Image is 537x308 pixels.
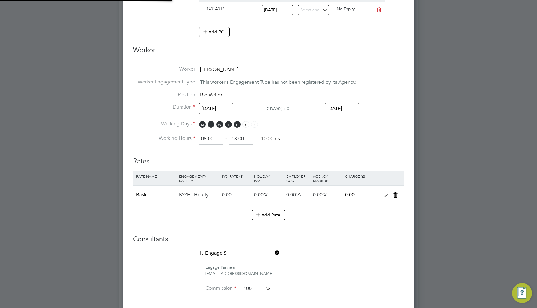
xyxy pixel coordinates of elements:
[133,66,195,73] label: Worker
[133,135,195,142] label: Working Hours
[205,264,404,271] div: Engage Partners
[313,192,323,198] span: 0.00
[200,66,238,73] span: [PERSON_NAME]
[242,121,249,128] span: S
[252,171,284,186] div: Holiday Pay
[252,210,285,220] button: Add Rate
[325,103,359,114] input: Select one
[133,79,195,85] label: Worker Engagement Type
[311,171,343,186] div: Agency Markup
[285,171,311,186] div: Employer Cost
[280,106,292,111] span: ( + 0 )
[208,121,214,128] span: T
[298,5,329,15] input: Select one
[133,121,195,127] label: Working Days
[135,171,177,181] div: Rate Name
[177,171,220,186] div: Engagement/ Rate Type
[200,79,356,85] span: This worker's Engagement Type has not been registered by its Agency.
[267,106,280,111] span: 7 DAYS
[133,249,404,264] li: 1.
[205,285,236,292] label: Commission
[133,92,195,98] label: Position
[205,270,404,277] div: [EMAIL_ADDRESS][DOMAIN_NAME]
[225,121,232,128] span: T
[200,92,222,98] span: Bid Writer
[258,136,280,142] span: 10.00hrs
[286,192,296,198] span: 0.00
[133,151,404,166] h3: Rates
[266,285,270,292] span: %
[216,121,223,128] span: W
[133,46,404,60] h3: Worker
[177,186,220,204] div: PAYE - Hourly
[234,121,241,128] span: F
[343,171,381,181] div: Charge (£)
[229,133,253,145] input: 17:00
[206,6,224,11] span: 1401A012
[337,6,355,11] span: No Expiry
[133,235,404,244] h3: Consultants
[133,104,195,110] label: Duration
[220,186,252,204] div: 0.00
[136,192,148,198] span: Basic
[224,136,228,142] span: ‐
[220,171,252,181] div: Pay Rate (£)
[199,103,233,114] input: Select one
[262,5,293,15] input: Select one
[199,121,206,128] span: M
[199,133,223,145] input: 08:00
[203,249,280,258] input: Search for...
[251,121,258,128] span: S
[512,283,532,303] button: Engage Resource Center
[254,192,264,198] span: 0.00
[345,192,355,198] span: 0.00
[199,27,230,37] button: Add PO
